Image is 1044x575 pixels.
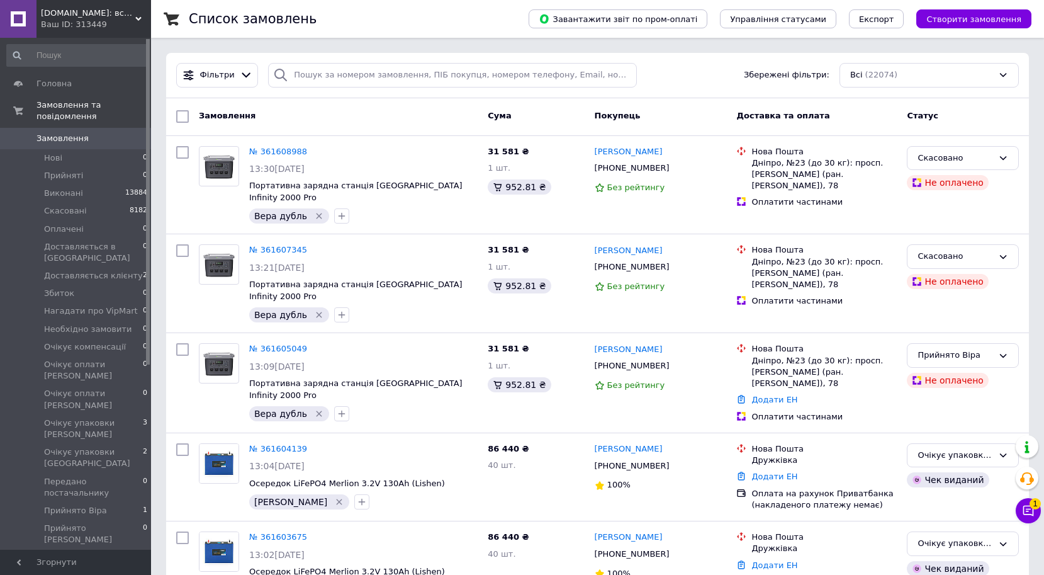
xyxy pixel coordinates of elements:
[751,455,897,466] div: Дружківка
[751,472,797,481] a: Додати ЕН
[249,532,307,542] a: № 361603675
[44,418,143,440] span: Очікує упаковки [PERSON_NAME]
[751,443,897,455] div: Нова Пошта
[44,341,126,353] span: Очікує компенсації
[44,359,143,382] span: Очікує оплати [PERSON_NAME]
[143,418,147,440] span: 3
[44,505,107,516] span: Прийнято Віра
[595,549,670,559] span: [PHONE_NUMBER]
[143,388,147,411] span: 0
[751,355,897,390] div: Дніпро, №23 (до 30 кг): просп. [PERSON_NAME] (ран. [PERSON_NAME]), 78
[849,9,904,28] button: Експорт
[44,305,138,317] span: Нагадати про VipMart
[44,205,87,217] span: Скасовані
[249,280,463,301] a: Портативна зарядна станція [GEOGRAPHIC_DATA] Infinity 2000 Pro
[907,111,938,120] span: Статус
[249,362,305,372] span: 13:09[DATE]
[254,497,327,507] span: [PERSON_NAME]
[125,188,147,199] span: 13884
[44,324,132,335] span: Необхідно замовити
[199,444,239,483] img: Фото товару
[488,444,529,453] span: 86 440 ₴
[595,245,663,257] a: [PERSON_NAME]
[44,288,74,299] span: Збиток
[529,9,707,28] button: Завантажити звіт по пром-оплаті
[595,262,670,271] span: [PHONE_NUMBER]
[199,343,239,384] a: Фото товару
[249,461,305,471] span: 13:04[DATE]
[44,241,143,264] span: Доставляється в [GEOGRAPHIC_DATA]
[751,256,897,291] div: Дніпро, №23 (до 30 кг): просп. [PERSON_NAME] (ран. [PERSON_NAME]), 78
[143,505,147,516] span: 1
[595,461,670,470] span: [PHONE_NUMBER]
[44,447,143,469] span: Очікує упаковки [GEOGRAPHIC_DATA]
[918,152,993,165] div: Скасовано
[607,380,665,390] span: Без рейтингу
[730,14,826,24] span: Управління статусами
[200,69,235,81] span: Фільтри
[904,14,1031,23] a: Створити замовлення
[736,111,829,120] span: Доставка та оплата
[751,411,897,423] div: Оплатити частинами
[199,443,239,484] a: Фото товару
[488,344,529,353] span: 31 581 ₴
[189,11,317,26] h1: Список замовлень
[201,147,237,186] img: Фото товару
[254,211,307,221] span: Вера дубль
[143,476,147,499] span: 0
[850,69,863,81] span: Всі
[44,152,62,164] span: Нові
[926,14,1021,24] span: Створити замовлення
[907,373,988,388] div: Не оплачено
[744,69,829,81] span: Збережені фільтри:
[143,305,147,317] span: 0
[249,479,445,488] span: Осередок LiFePO4 Merlion 3.2V 130Ah (Lishen)
[199,111,255,120] span: Замовлення
[44,523,143,545] span: Прийнято [PERSON_NAME]
[199,532,239,572] a: Фото товару
[751,196,897,208] div: Оплатити частинами
[249,181,463,202] a: Портативна зарядна станція [GEOGRAPHIC_DATA] Infinity 2000 Pro
[36,133,89,144] span: Замовлення
[859,14,894,24] span: Експорт
[1030,498,1041,510] span: 1
[488,111,511,120] span: Cума
[595,532,663,544] a: [PERSON_NAME]
[44,388,143,411] span: Очікує оплати [PERSON_NAME]
[44,188,83,199] span: Виконані
[907,472,989,487] div: Чек виданий
[143,270,147,282] span: 2
[334,497,344,507] svg: Видалити мітку
[314,310,324,320] svg: Видалити мітку
[916,9,1031,28] button: Створити замовлення
[249,263,305,273] span: 13:21[DATE]
[751,532,897,543] div: Нова Пошта
[751,157,897,192] div: Дніпро, №23 (до 30 кг): просп. [PERSON_NAME] (ран. [PERSON_NAME]), 78
[595,146,663,158] a: [PERSON_NAME]
[488,532,529,542] span: 86 440 ₴
[143,170,147,181] span: 0
[488,549,515,559] span: 40 шт.
[751,488,897,511] div: Оплата на рахунок Приватбанка (накладеного платежу немає)
[488,179,551,195] div: 952.81 ₴
[249,164,305,174] span: 13:30[DATE]
[918,449,993,462] div: Очікує упаковки Віра
[751,343,897,355] div: Нова Пошта
[199,244,239,285] a: Фото товару
[249,550,305,560] span: 13:02[DATE]
[595,111,641,120] span: Покупець
[595,443,663,455] a: [PERSON_NAME]
[488,163,510,173] span: 1 шт.
[36,100,151,122] span: Замовлення та повідомлення
[865,70,898,79] span: (22074)
[268,63,637,88] input: Пошук за номером замовлення, ПІБ покупця, номером телефону, Email, номером накладної
[143,152,147,164] span: 0
[488,262,510,271] span: 1 шт.
[143,324,147,335] span: 0
[488,361,510,370] span: 1 шт.
[918,537,993,550] div: Очікує упаковки Віра
[607,282,665,291] span: Без рейтингу
[143,224,147,235] span: 0
[36,78,72,89] span: Головна
[41,8,135,19] span: VipMart.com.ua: все для сонячних станцій — інтернет-магазин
